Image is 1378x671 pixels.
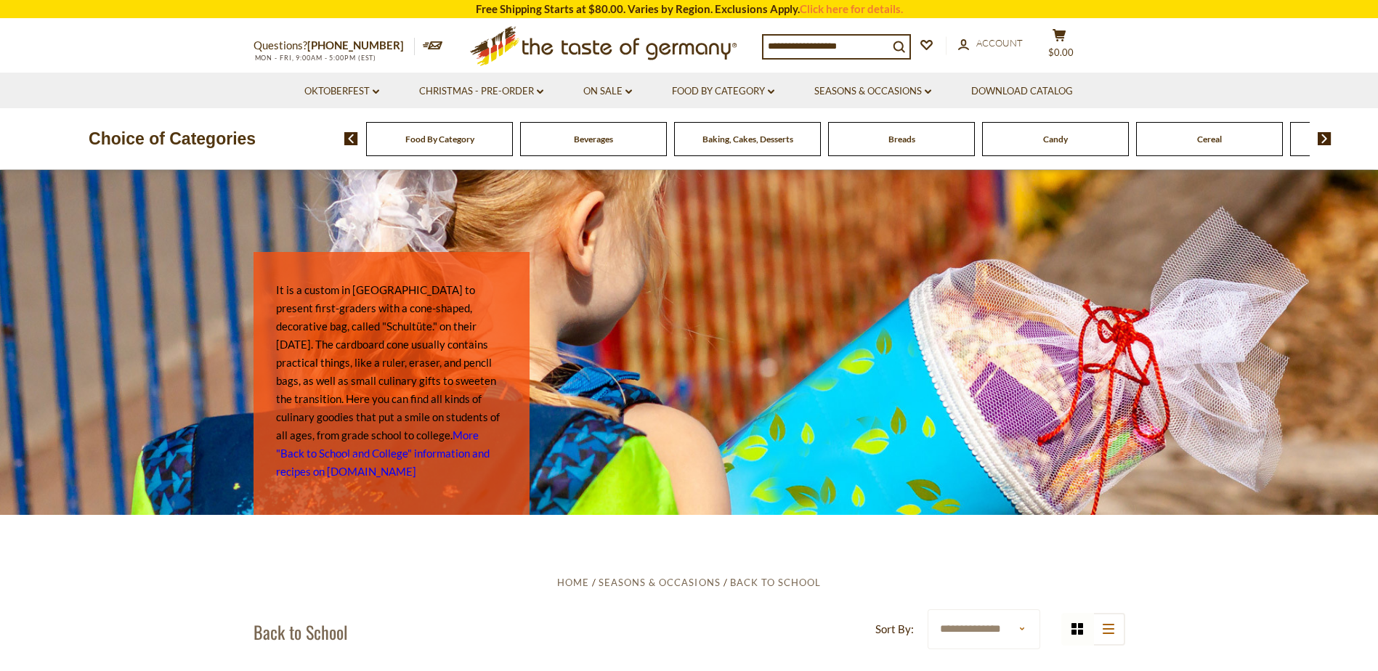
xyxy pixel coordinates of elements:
[702,134,793,145] a: Baking, Cakes, Desserts
[814,84,931,99] a: Seasons & Occasions
[254,36,415,55] p: Questions?
[307,38,404,52] a: [PHONE_NUMBER]
[599,577,720,588] a: Seasons & Occasions
[276,428,490,478] a: More "Back to School and College" information and recipes on [DOMAIN_NAME]
[583,84,632,99] a: On Sale
[672,84,774,99] a: Food By Category
[730,577,821,588] a: Back to School
[1197,134,1222,145] a: Cereal
[557,577,589,588] a: Home
[419,84,543,99] a: Christmas - PRE-ORDER
[1048,46,1074,58] span: $0.00
[304,84,379,99] a: Oktoberfest
[976,37,1023,49] span: Account
[958,36,1023,52] a: Account
[254,54,377,62] span: MON - FRI, 9:00AM - 5:00PM (EST)
[344,132,358,145] img: previous arrow
[276,281,507,481] p: It is a custom in [GEOGRAPHIC_DATA] to present first-graders with a cone-shaped, decorative bag, ...
[800,2,903,15] a: Click here for details.
[254,621,348,643] h1: Back to School
[1318,132,1332,145] img: next arrow
[888,134,915,145] a: Breads
[1043,134,1068,145] a: Candy
[1038,28,1082,65] button: $0.00
[971,84,1073,99] a: Download Catalog
[574,134,613,145] a: Beverages
[875,620,914,638] label: Sort By:
[405,134,474,145] a: Food By Category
